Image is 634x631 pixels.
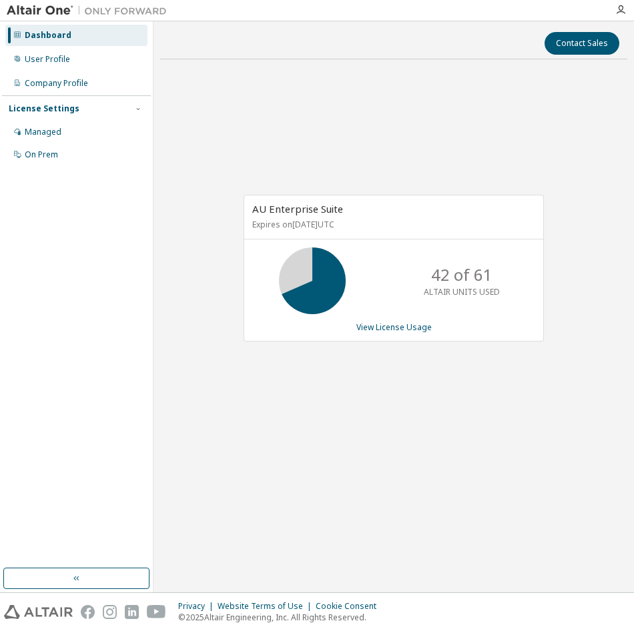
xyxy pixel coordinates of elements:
img: Altair One [7,4,174,17]
div: Dashboard [25,30,71,41]
a: View License Usage [356,322,432,333]
div: Privacy [178,601,218,612]
div: Website Terms of Use [218,601,316,612]
p: 42 of 61 [431,263,493,286]
div: Cookie Consent [316,601,384,612]
div: License Settings [9,103,79,114]
p: © 2025 Altair Engineering, Inc. All Rights Reserved. [178,612,384,623]
img: youtube.svg [147,605,166,619]
img: altair_logo.svg [4,605,73,619]
img: instagram.svg [103,605,117,619]
div: Managed [25,127,61,137]
div: On Prem [25,149,58,160]
div: Company Profile [25,78,88,89]
img: facebook.svg [81,605,95,619]
span: AU Enterprise Suite [252,202,343,215]
img: linkedin.svg [125,605,139,619]
p: ALTAIR UNITS USED [424,286,500,297]
button: Contact Sales [545,32,619,55]
div: User Profile [25,54,70,65]
p: Expires on [DATE] UTC [252,219,532,230]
